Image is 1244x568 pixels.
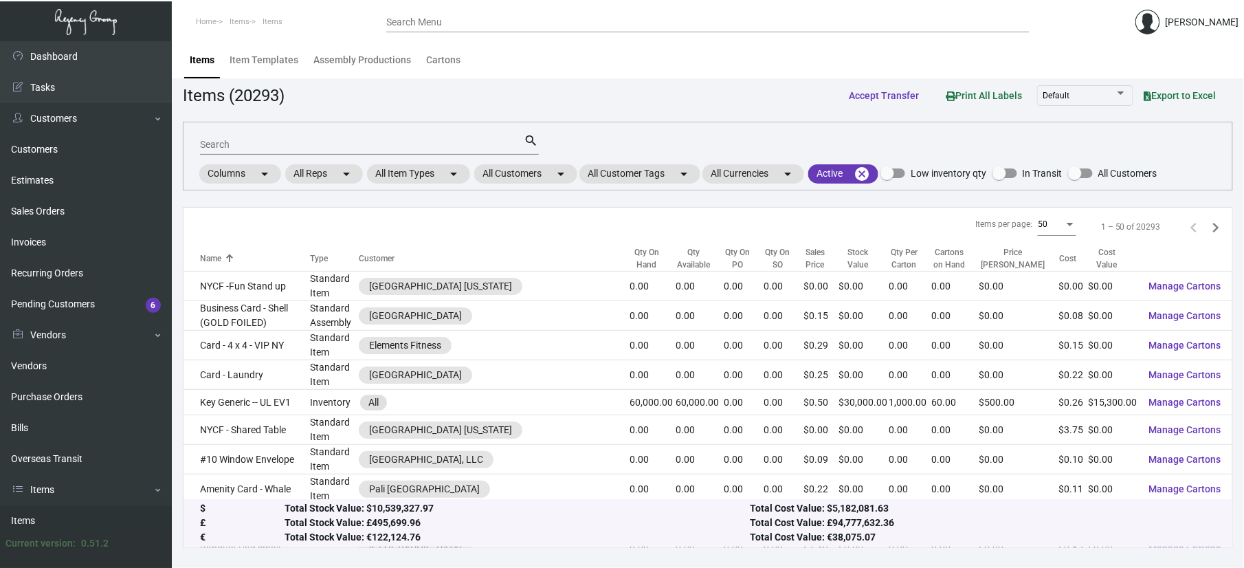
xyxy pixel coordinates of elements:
td: $0.00 [839,445,889,474]
td: 60.00 [932,390,979,415]
button: Manage Cartons [1138,417,1232,442]
td: 0.00 [724,360,764,390]
div: Item Templates [230,53,298,67]
td: 0.00 [630,272,676,301]
div: [PERSON_NAME] [1166,15,1239,30]
div: Items (20293) [183,83,285,108]
mat-icon: search [524,133,539,149]
div: [GEOGRAPHIC_DATA] [US_STATE] [369,423,512,437]
td: $0.26 [1059,390,1089,415]
span: Items [263,17,282,26]
div: Total Cost Value: €38,075.07 [751,531,1216,545]
td: $3.75 [1059,415,1089,445]
div: [GEOGRAPHIC_DATA] [369,309,462,323]
td: $0.00 [1089,445,1138,474]
span: Manage Cartons [1149,483,1221,494]
div: Qty On Hand [630,246,676,271]
td: 0.00 [764,445,803,474]
div: Qty On SO [764,246,791,271]
td: $0.00 [979,301,1059,331]
div: Elements Fitness [369,338,441,353]
mat-chip: All Customer Tags [579,164,700,184]
button: Next page [1205,216,1227,238]
td: Inventory [310,390,359,415]
span: Export to Excel [1144,90,1217,101]
div: Items [190,53,214,67]
span: Manage Cartons [1149,397,1221,408]
div: [GEOGRAPHIC_DATA], LLC [369,452,483,467]
td: 60,000.00 [676,390,724,415]
div: Items per page: [975,218,1032,230]
button: Print All Labels [935,83,1034,108]
td: $0.00 [1059,272,1089,301]
td: Standard Item [310,415,359,445]
div: [GEOGRAPHIC_DATA] [369,368,462,382]
td: NYCF -Fun Stand up [184,272,310,301]
td: Standard Item [310,360,359,390]
td: $0.11 [1059,474,1089,504]
div: Pali [GEOGRAPHIC_DATA] [369,482,480,496]
div: Qty Per Carton [889,246,932,271]
td: 0.00 [630,415,676,445]
span: Accept Transfer [849,90,919,101]
td: 0.00 [889,415,932,445]
td: 0.00 [676,445,724,474]
span: Items [230,17,249,26]
td: $0.22 [803,474,838,504]
td: 0.00 [630,474,676,504]
td: 0.00 [764,474,803,504]
td: $0.00 [979,331,1059,360]
td: $0.00 [1089,360,1138,390]
td: $0.00 [1089,415,1138,445]
td: 0.00 [630,301,676,331]
span: In Transit [1023,165,1063,182]
td: 0.00 [630,331,676,360]
td: 0.00 [932,445,979,474]
td: 0.00 [889,331,932,360]
td: $0.00 [979,445,1059,474]
td: Standard Item [310,272,359,301]
td: 0.00 [932,474,979,504]
mat-chip: Columns [199,164,281,184]
td: 0.00 [724,445,764,474]
mat-icon: arrow_drop_down [256,166,273,182]
div: Name [200,252,310,265]
span: Home [196,17,216,26]
div: Qty On SO [764,246,803,271]
mat-chip: All [360,395,387,411]
td: 0.00 [630,360,676,390]
div: Name [200,252,221,265]
td: 0.00 [676,360,724,390]
td: $0.00 [839,415,889,445]
td: 0.00 [676,272,724,301]
th: Customer [359,246,630,272]
td: 0.00 [764,272,803,301]
div: Cost [1059,252,1089,265]
div: Sales Price [803,246,838,271]
button: Manage Cartons [1138,447,1232,472]
span: Manage Cartons [1149,340,1221,351]
mat-chip: All Currencies [702,164,804,184]
div: [GEOGRAPHIC_DATA] [US_STATE] [369,279,512,294]
td: 0.00 [676,474,724,504]
div: Type [310,252,359,265]
div: Current version: [5,536,76,551]
button: Manage Cartons [1138,274,1232,298]
mat-select: Items per page: [1038,220,1076,230]
mat-chip: All Item Types [367,164,470,184]
td: $0.00 [803,415,838,445]
td: $0.50 [803,390,838,415]
div: Price [PERSON_NAME] [979,246,1059,271]
div: Qty On PO [724,246,764,271]
div: Total Stock Value: $10,539,327.97 [285,502,750,516]
div: Total Cost Value: £94,777,632.36 [751,516,1216,531]
td: Standard Item [310,445,359,474]
span: Low inventory qty [911,165,987,182]
td: 0.00 [724,331,764,360]
td: 0.00 [932,301,979,331]
td: $0.15 [1059,331,1089,360]
mat-icon: arrow_drop_down [779,166,796,182]
td: 0.00 [932,360,979,390]
td: $0.00 [803,272,838,301]
mat-chip: All Reps [285,164,363,184]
